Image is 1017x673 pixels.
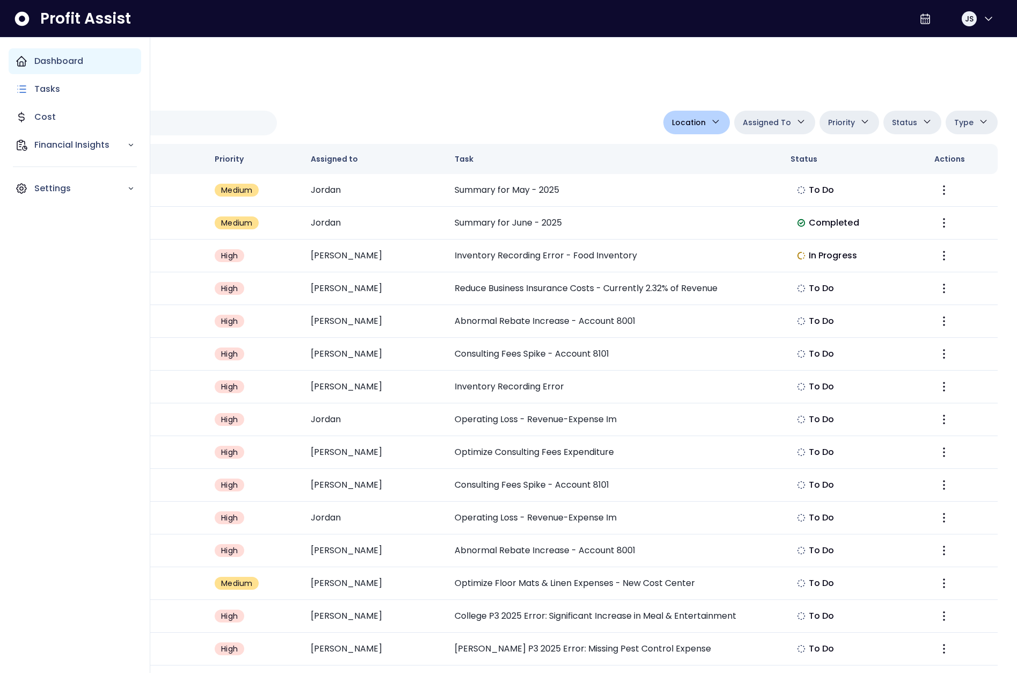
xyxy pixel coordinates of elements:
[221,480,238,490] span: High
[797,546,806,555] img: todo
[446,469,782,502] td: Consulting Fees Spike - Account 8101
[809,479,835,491] span: To Do
[934,541,954,560] button: More
[926,144,998,174] th: Actions
[34,182,127,195] p: Settings
[302,633,446,665] td: [PERSON_NAME]
[221,185,252,196] span: Medium
[892,116,917,129] span: Status
[954,116,974,129] span: Type
[446,502,782,534] td: Operating Loss - Revenue-Expense Im
[809,446,835,459] span: To Do
[934,377,954,396] button: More
[934,574,954,593] button: More
[809,282,835,295] span: To Do
[446,600,782,633] td: College P3 2025 Error: Significant Increase in Meal & Entertainment
[302,436,446,469] td: [PERSON_NAME]
[934,443,954,462] button: More
[934,279,954,298] button: More
[34,55,83,68] p: Dashboard
[302,272,446,305] td: [PERSON_NAME]
[809,413,835,426] span: To Do
[828,116,855,129] span: Priority
[302,371,446,403] td: [PERSON_NAME]
[797,382,806,391] img: todo
[302,174,446,207] td: Jordan
[797,481,806,489] img: todo
[797,186,806,194] img: todo
[221,316,238,327] span: High
[809,610,835,623] span: To Do
[221,349,238,359] span: High
[672,116,706,129] span: Location
[934,213,954,233] button: More
[934,639,954,658] button: More
[34,139,127,151] p: Financial Insights
[302,305,446,338] td: [PERSON_NAME]
[446,403,782,436] td: Operating Loss - Revenue-Expense Im
[934,312,954,331] button: More
[934,344,954,364] button: More
[446,207,782,240] td: Summary for June - 2025
[743,116,791,129] span: Assigned To
[34,83,60,96] p: Tasks
[446,534,782,567] td: Abnormal Rebate Increase - Account 8001
[797,317,806,325] img: todo
[446,371,782,403] td: Inventory Recording Error
[809,380,835,393] span: To Do
[302,144,446,174] th: Assigned to
[797,448,806,457] img: todo
[446,338,782,371] td: Consulting Fees Spike - Account 8101
[809,216,859,229] span: Completed
[221,545,238,556] span: High
[446,567,782,600] td: Optimize Floor Mats & Linen Expenses - New Cost Center
[797,284,806,293] img: todo
[809,577,835,590] span: To Do
[221,283,238,294] span: High
[446,240,782,272] td: Inventory Recording Error - Food Inventory
[302,338,446,371] td: [PERSON_NAME]
[221,611,238,621] span: High
[797,251,806,260] img: in-progress
[221,218,252,228] span: Medium
[302,600,446,633] td: [PERSON_NAME]
[302,567,446,600] td: [PERSON_NAME]
[797,513,806,522] img: todo
[302,502,446,534] td: Jordan
[221,512,238,523] span: High
[221,250,238,261] span: High
[797,579,806,588] img: todo
[221,381,238,392] span: High
[40,9,131,28] span: Profit Assist
[934,180,954,200] button: More
[809,642,835,655] span: To Do
[446,305,782,338] td: Abnormal Rebate Increase - Account 8001
[809,249,857,262] span: In Progress
[446,633,782,665] td: [PERSON_NAME] P3 2025 Error: Missing Pest Control Expense
[797,612,806,620] img: Not yet Started
[934,606,954,626] button: More
[302,240,446,272] td: [PERSON_NAME]
[221,643,238,654] span: High
[221,578,252,589] span: Medium
[934,475,954,495] button: More
[446,144,782,174] th: Task
[809,544,835,557] span: To Do
[934,508,954,527] button: More
[34,111,56,124] p: Cost
[302,534,446,567] td: [PERSON_NAME]
[446,436,782,469] td: Optimize Consulting Fees Expenditure
[934,246,954,265] button: More
[797,350,806,358] img: todo
[782,144,926,174] th: Status
[809,184,835,197] span: To Do
[809,348,835,360] span: To Do
[797,219,806,227] img: completed
[965,13,974,24] span: JS
[446,174,782,207] td: Summary for May - 2025
[797,645,806,653] img: Not yet Started
[221,414,238,425] span: High
[206,144,302,174] th: Priority
[809,511,835,524] span: To Do
[809,315,835,328] span: To Do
